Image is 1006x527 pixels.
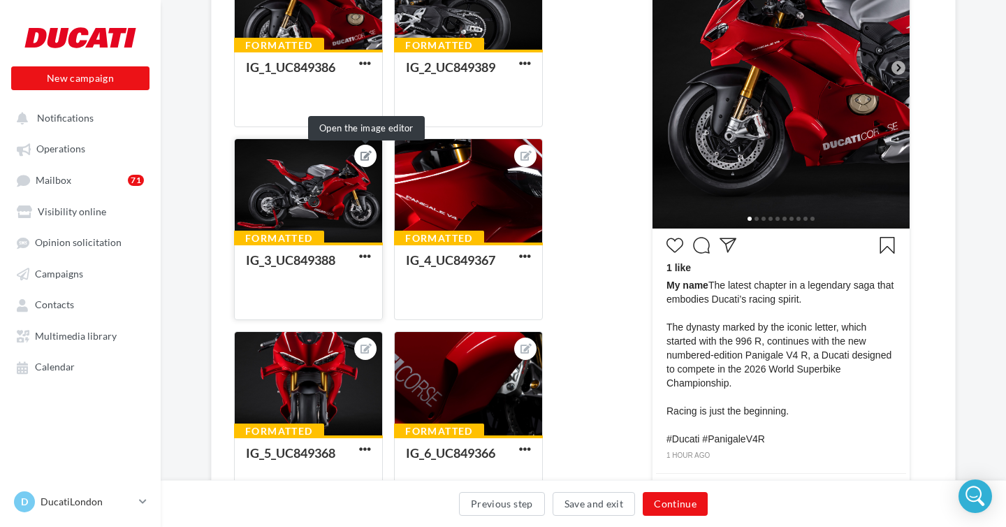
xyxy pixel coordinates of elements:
svg: Commenter [693,237,710,254]
div: IG_3_UC849388 [246,252,335,268]
a: Operations [8,136,152,161]
div: 1 hour ago [666,449,896,462]
span: Operations [36,143,85,155]
div: Formatted [394,424,484,439]
button: Save and exit [553,492,636,516]
span: Mailbox [36,174,71,186]
a: Visibility online [8,198,152,224]
div: IG_6_UC849366 [406,445,495,461]
div: Formatted [234,231,324,246]
span: Multimedia library [35,330,117,342]
a: D DucatiLondon [11,489,150,515]
span: Visibility online [38,205,106,217]
a: Multimedia library [8,323,152,348]
span: Campaigns [35,268,83,280]
div: IG_5_UC849368 [246,445,335,461]
a: Calendar [8,354,152,379]
div: 1 like [666,261,896,278]
span: The latest chapter in a legendary saga that embodies Ducati’s racing spirit. The dynasty marked b... [666,278,896,446]
a: Mailbox71 [8,167,152,193]
div: Open Intercom Messenger [958,479,992,513]
span: D [21,495,28,509]
span: Notifications [37,112,94,124]
svg: Enregistrer [879,237,896,254]
span: Contacts [35,299,74,311]
div: 71 [128,175,144,186]
svg: J’aime [666,237,683,254]
a: Opinion solicitation [8,229,152,254]
a: Campaigns [8,261,152,286]
span: Opinion solicitation [35,237,122,249]
span: My name [666,280,708,291]
button: Previous step [459,492,545,516]
button: Notifications [8,105,147,130]
div: Formatted [394,38,484,53]
div: Formatted [394,231,484,246]
div: Formatted [234,424,324,439]
a: Contacts [8,291,152,317]
p: DucatiLondon [41,495,133,509]
svg: Partager la publication [720,237,736,254]
div: IG_4_UC849367 [406,252,495,268]
div: Open the image editor [308,116,425,140]
button: Continue [643,492,708,516]
div: IG_1_UC849386 [246,59,335,75]
span: Calendar [35,361,75,373]
div: Formatted [234,38,324,53]
div: IG_2_UC849389 [406,59,495,75]
button: New campaign [11,66,150,90]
